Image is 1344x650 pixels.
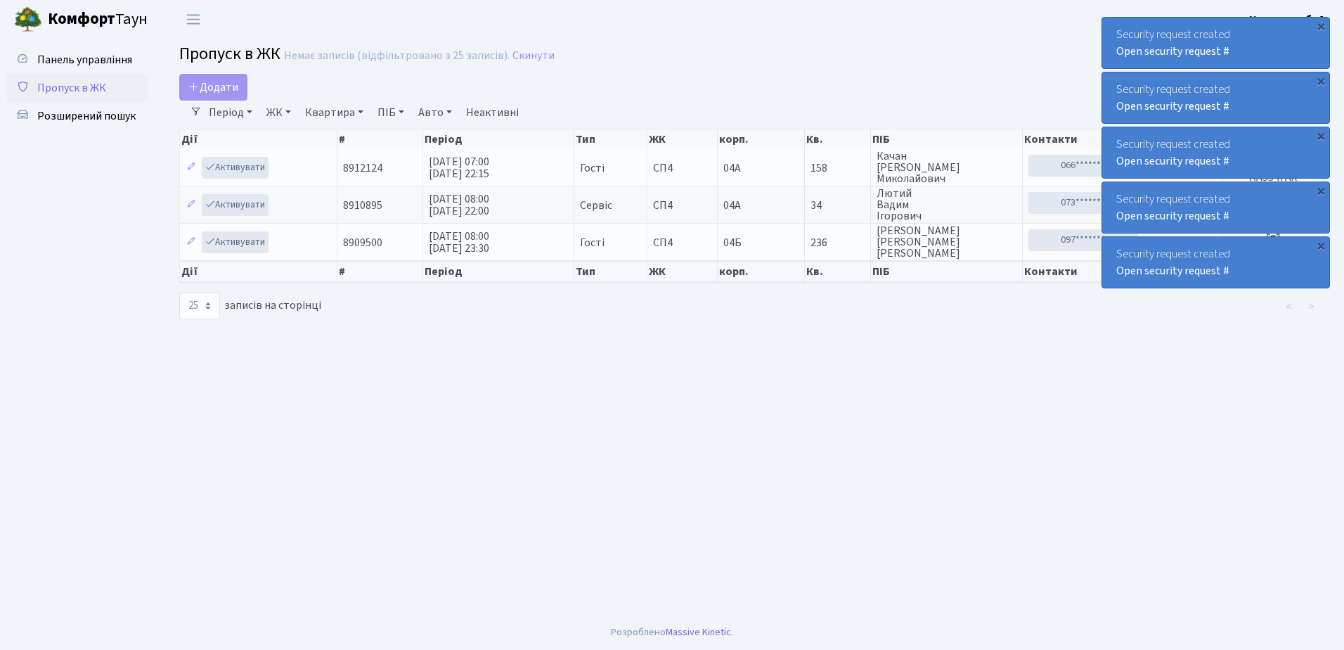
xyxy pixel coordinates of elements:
[1023,261,1144,282] th: Контакти
[580,200,612,211] span: Сервіс
[718,261,805,282] th: корп.
[1116,44,1229,59] a: Open security request #
[1314,129,1328,143] div: ×
[1102,127,1329,178] div: Security request created
[343,198,382,213] span: 8910895
[37,108,136,124] span: Розширений пошук
[647,129,718,149] th: ЖК
[580,237,605,248] span: Гості
[188,79,238,95] span: Додати
[512,49,555,63] a: Скинути
[611,625,733,640] div: Розроблено .
[580,162,605,174] span: Гості
[299,101,369,125] a: Квартира
[429,229,489,256] span: [DATE] 08:00 [DATE] 23:30
[877,188,1016,222] span: Лютий Вадим Ігорович
[1102,237,1329,288] div: Security request created
[810,162,865,174] span: 158
[653,200,711,211] span: СП4
[653,162,711,174] span: СП4
[871,129,1023,149] th: ПІБ
[723,198,741,213] span: 04А
[261,101,297,125] a: ЖК
[429,154,489,181] span: [DATE] 07:00 [DATE] 22:15
[14,6,42,34] img: logo.png
[7,74,148,102] a: Пропуск в ЖК
[337,261,423,282] th: #
[653,237,711,248] span: СП4
[203,101,258,125] a: Період
[1116,208,1229,224] a: Open security request #
[429,191,489,219] span: [DATE] 08:00 [DATE] 22:00
[805,129,872,149] th: Кв.
[871,261,1023,282] th: ПІБ
[1102,72,1329,123] div: Security request created
[48,8,148,32] span: Таун
[810,237,865,248] span: 236
[647,261,718,282] th: ЖК
[1102,18,1329,68] div: Security request created
[343,160,382,176] span: 8912124
[176,8,211,31] button: Переключити навігацію
[180,129,337,149] th: Дії
[877,151,1016,184] span: Качан [PERSON_NAME] Миколайович
[877,225,1016,259] span: [PERSON_NAME] [PERSON_NAME] [PERSON_NAME]
[179,293,220,319] select: записів на сторінці
[723,160,741,176] span: 04А
[423,129,574,149] th: Період
[7,102,148,130] a: Розширений пошук
[7,46,148,74] a: Панель управління
[179,293,321,319] label: записів на сторінці
[284,49,510,63] div: Немає записів (відфільтровано з 25 записів).
[460,101,524,125] a: Неактивні
[1116,153,1229,169] a: Open security request #
[180,261,337,282] th: Дії
[202,157,269,179] a: Активувати
[179,74,247,101] a: Додати
[810,200,865,211] span: 34
[574,261,648,282] th: Тип
[1249,11,1327,28] a: Консьєрж б. 4.
[1116,263,1229,279] a: Open security request #
[1023,129,1144,149] th: Контакти
[337,129,423,149] th: #
[1102,182,1329,233] div: Security request created
[666,625,731,639] a: Massive Kinetic
[343,235,382,250] span: 8909500
[202,194,269,216] a: Активувати
[179,42,280,66] span: Пропуск в ЖК
[372,101,410,125] a: ПІБ
[1314,184,1328,198] div: ×
[1314,74,1328,88] div: ×
[48,8,115,30] b: Комфорт
[202,231,269,253] a: Активувати
[1249,12,1327,27] b: Консьєрж б. 4.
[718,129,805,149] th: корп.
[413,101,458,125] a: Авто
[1314,19,1328,33] div: ×
[37,52,132,68] span: Панель управління
[1116,98,1229,114] a: Open security request #
[1314,238,1328,253] div: ×
[574,129,648,149] th: Тип
[723,235,742,250] span: 04Б
[423,261,574,282] th: Період
[805,261,872,282] th: Кв.
[37,80,106,96] span: Пропуск в ЖК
